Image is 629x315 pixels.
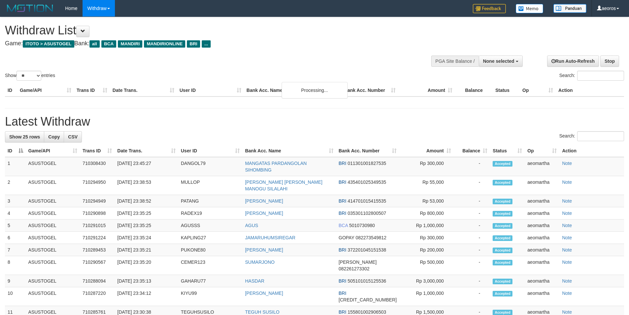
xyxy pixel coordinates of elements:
td: Rp 55,000 [399,176,454,195]
a: HASDAR [245,278,264,284]
th: Bank Acc. Number [341,84,398,97]
a: Note [562,235,572,240]
td: AGUSSS [178,219,242,232]
td: Rp 800,000 [399,207,454,219]
span: ... [202,40,211,48]
th: Date Trans. [110,84,177,97]
a: [PERSON_NAME] [245,211,283,216]
td: ASUSTOGEL [26,207,80,219]
span: Accepted [493,223,512,229]
td: ASUSTOGEL [26,275,80,287]
td: - [454,287,490,306]
span: MANDIRI [118,40,142,48]
a: Stop [600,56,619,67]
td: Rp 1,000,000 [399,287,454,306]
a: [PERSON_NAME] [245,198,283,204]
td: 710291015 [80,219,115,232]
a: Note [562,223,572,228]
span: Accepted [493,161,512,167]
td: [DATE] 23:38:52 [115,195,178,207]
td: aeomartha [525,219,559,232]
td: [DATE] 23:34:12 [115,287,178,306]
h4: Game: Bank: [5,40,413,47]
select: Showentries [17,71,41,81]
td: 6 [5,232,26,244]
td: aeomartha [525,275,559,287]
td: - [454,219,490,232]
td: - [454,207,490,219]
a: Show 25 rows [5,131,44,142]
td: - [454,275,490,287]
span: Copy 414701015415535 to clipboard [348,198,386,204]
span: Copy 435401025349535 to clipboard [348,179,386,185]
th: Trans ID: activate to sort column ascending [80,145,115,157]
td: - [454,232,490,244]
th: ID [5,84,17,97]
a: Note [562,161,572,166]
a: Note [562,211,572,216]
h1: Latest Withdraw [5,115,624,128]
span: Accepted [493,291,512,296]
span: BRI [339,247,346,253]
a: [PERSON_NAME] [245,247,283,253]
span: Copy 505101015125536 to clipboard [348,278,386,284]
td: 710288094 [80,275,115,287]
span: Accepted [493,260,512,265]
input: Search: [577,71,624,81]
td: 2 [5,176,26,195]
a: Note [562,259,572,265]
span: Copy 155801002906503 to clipboard [348,309,386,315]
span: Accepted [493,235,512,241]
td: ASUSTOGEL [26,176,80,195]
a: SUMARJONO [245,259,274,265]
td: 710294949 [80,195,115,207]
th: Game/API: activate to sort column ascending [26,145,80,157]
td: ASUSTOGEL [26,244,80,256]
td: Rp 3,000,000 [399,275,454,287]
td: [DATE] 23:35:24 [115,232,178,244]
span: BCA [101,40,116,48]
td: - [454,157,490,176]
td: Rp 200,000 [399,244,454,256]
span: BRI [339,291,346,296]
td: [DATE] 23:35:21 [115,244,178,256]
span: BRI [339,161,346,166]
td: 9 [5,275,26,287]
td: Rp 500,000 [399,256,454,275]
a: MANGATAS PARDANGOLAN SIHOMBING [245,161,307,173]
span: GOPAY [339,235,354,240]
td: CEMER123 [178,256,242,275]
a: Note [562,179,572,185]
td: ASUSTOGEL [26,157,80,176]
span: Copy 082261273302 to clipboard [339,266,369,271]
td: - [454,176,490,195]
span: BRI [339,278,346,284]
td: PATANG [178,195,242,207]
span: MANDIRIONLINE [144,40,185,48]
td: ASUSTOGEL [26,232,80,244]
td: [DATE] 23:45:27 [115,157,178,176]
a: Note [562,309,572,315]
th: Balance [455,84,493,97]
a: Note [562,278,572,284]
td: 710290567 [80,256,115,275]
span: Accepted [493,199,512,204]
span: Show 25 rows [9,134,40,139]
td: [DATE] 23:38:53 [115,176,178,195]
a: [PERSON_NAME] [PERSON_NAME] MANOGU SILALAHI [245,179,322,191]
td: PUKONE80 [178,244,242,256]
td: 5 [5,219,26,232]
th: Balance: activate to sort column ascending [454,145,490,157]
td: GAHARU77 [178,275,242,287]
span: Accepted [493,279,512,284]
td: [DATE] 23:35:13 [115,275,178,287]
td: RADEX19 [178,207,242,219]
label: Search: [559,71,624,81]
th: Amount [398,84,455,97]
td: ASUSTOGEL [26,287,80,306]
a: AGUS [245,223,258,228]
td: aeomartha [525,287,559,306]
td: aeomartha [525,176,559,195]
td: DANGOL79 [178,157,242,176]
div: Processing... [282,82,348,98]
